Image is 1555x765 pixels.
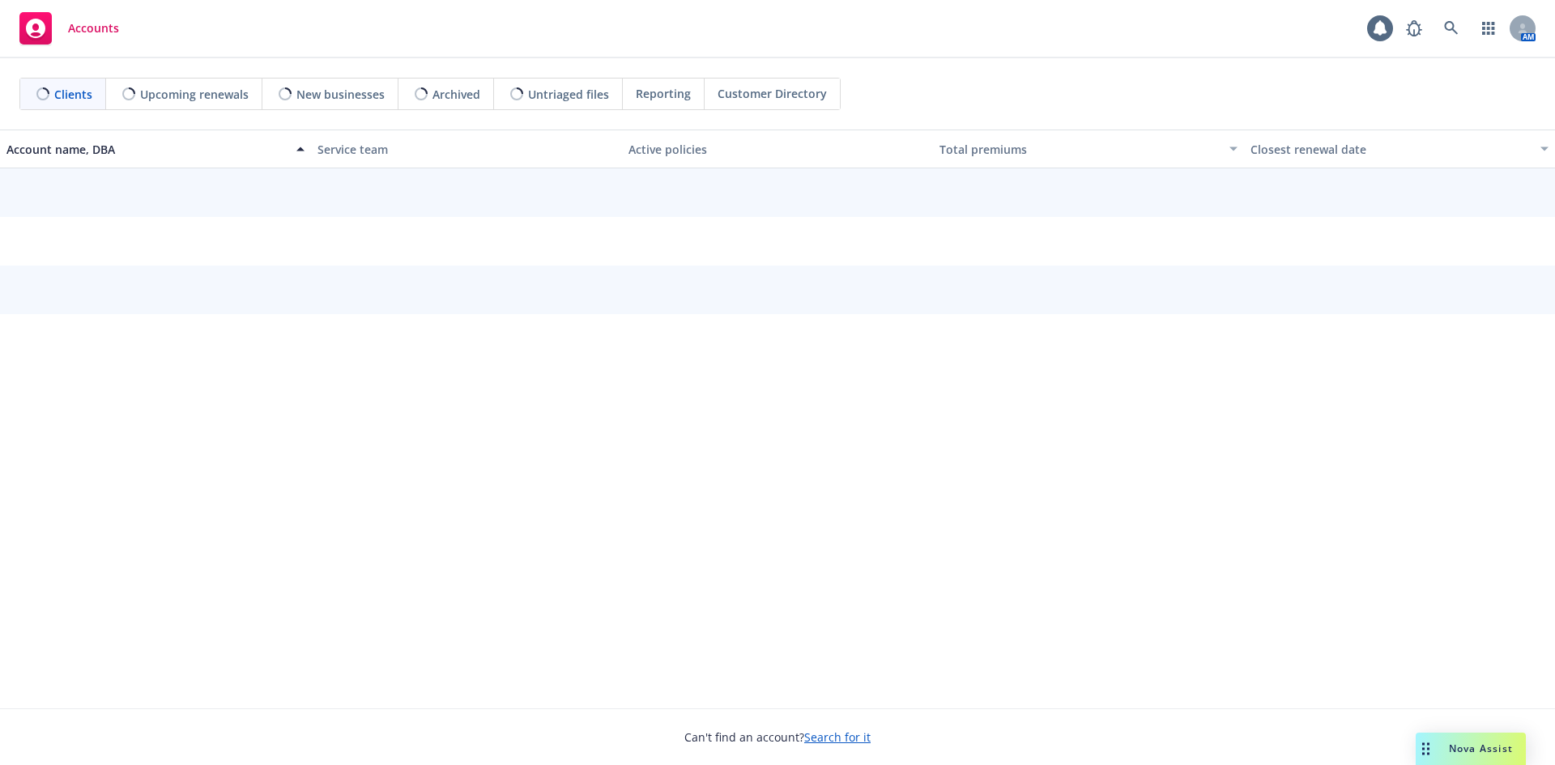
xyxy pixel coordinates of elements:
span: Archived [432,86,480,103]
span: Can't find an account? [684,729,871,746]
button: Service team [311,130,622,168]
a: Switch app [1472,12,1505,45]
button: Closest renewal date [1244,130,1555,168]
span: Clients [54,86,92,103]
div: Closest renewal date [1250,141,1531,158]
span: Untriaged files [528,86,609,103]
span: Accounts [68,22,119,35]
div: Drag to move [1416,733,1436,765]
span: New businesses [296,86,385,103]
span: Upcoming renewals [140,86,249,103]
div: Account name, DBA [6,141,287,158]
a: Search [1435,12,1468,45]
a: Accounts [13,6,126,51]
span: Customer Directory [718,85,827,102]
span: Reporting [636,85,691,102]
button: Nova Assist [1416,733,1526,765]
button: Active policies [622,130,933,168]
div: Total premiums [939,141,1220,158]
a: Search for it [804,729,871,745]
a: Report a Bug [1398,12,1430,45]
span: Nova Assist [1449,742,1513,755]
div: Service team [317,141,616,158]
div: Active policies [628,141,927,158]
button: Total premiums [933,130,1244,168]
